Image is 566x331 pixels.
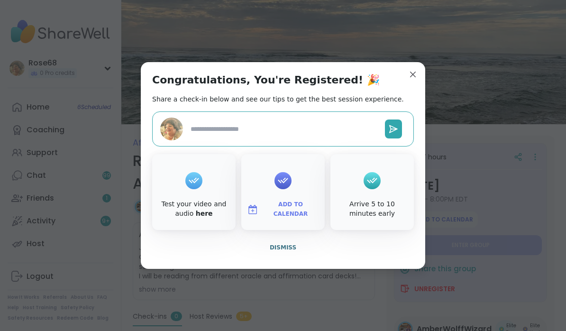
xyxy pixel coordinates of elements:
[160,118,183,140] img: Rose68
[196,210,213,217] a: here
[152,94,404,104] h2: Share a check-in below and see our tips to get the best session experience.
[104,125,111,133] iframe: Spotlight
[152,74,380,87] h1: Congratulations, You're Registered! 🎉
[247,204,258,215] img: ShareWell Logomark
[262,200,319,219] span: Add to Calendar
[154,200,234,218] div: Test your video and audio
[270,244,296,251] span: Dismiss
[243,200,323,220] button: Add to Calendar
[152,238,414,257] button: Dismiss
[332,200,412,218] div: Arrive 5 to 10 minutes early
